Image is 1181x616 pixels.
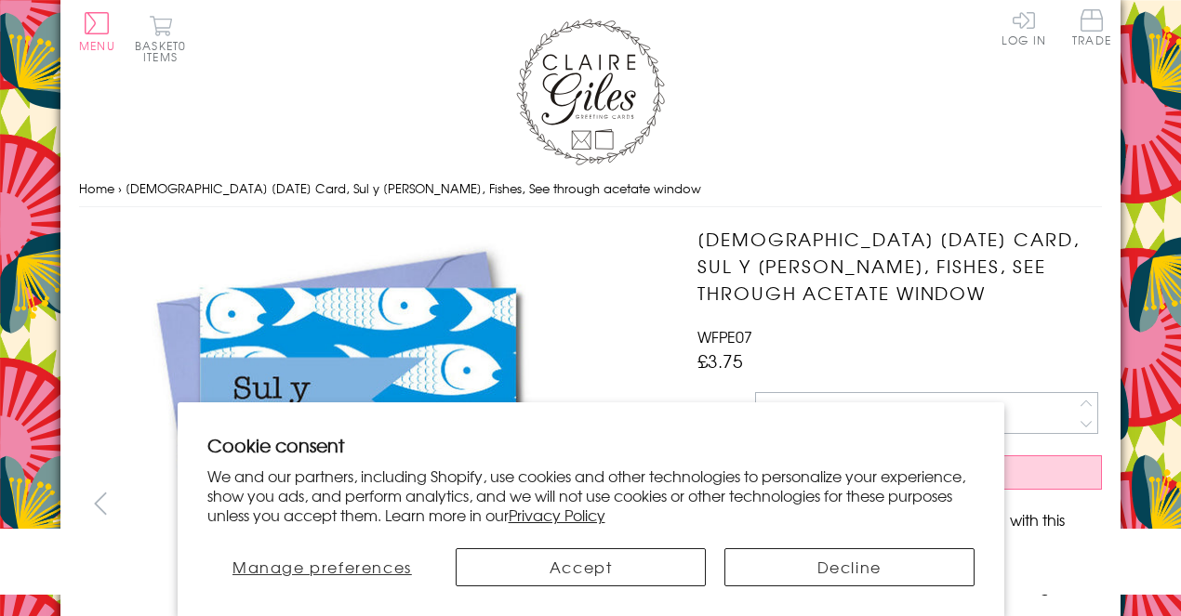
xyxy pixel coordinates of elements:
span: £3.75 [697,347,743,374]
p: We and our partners, including Shopify, use cookies and other technologies to personalize your ex... [207,466,975,524]
button: Manage preferences [206,548,437,586]
h2: Cookie consent [207,432,975,458]
span: Menu [79,37,115,54]
button: Menu [79,12,115,51]
span: WFPE07 [697,325,752,347]
span: [DEMOGRAPHIC_DATA] [DATE] Card, Sul y [PERSON_NAME], Fishes, See through acetate window [126,179,701,197]
span: 0 items [143,37,186,65]
a: Home [79,179,114,197]
span: › [118,179,122,197]
span: Trade [1072,9,1111,46]
span: Manage preferences [232,556,412,578]
a: Privacy Policy [509,504,605,526]
button: Accept [456,548,706,586]
button: Decline [724,548,975,586]
button: Basket0 items [135,15,186,62]
button: prev [79,482,121,524]
a: Log In [1002,9,1046,46]
h1: [DEMOGRAPHIC_DATA] [DATE] Card, Sul y [PERSON_NAME], Fishes, See through acetate window [697,226,1102,306]
nav: breadcrumbs [79,170,1102,208]
img: Claire Giles Greetings Cards [516,19,665,165]
a: Trade [1072,9,1111,49]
